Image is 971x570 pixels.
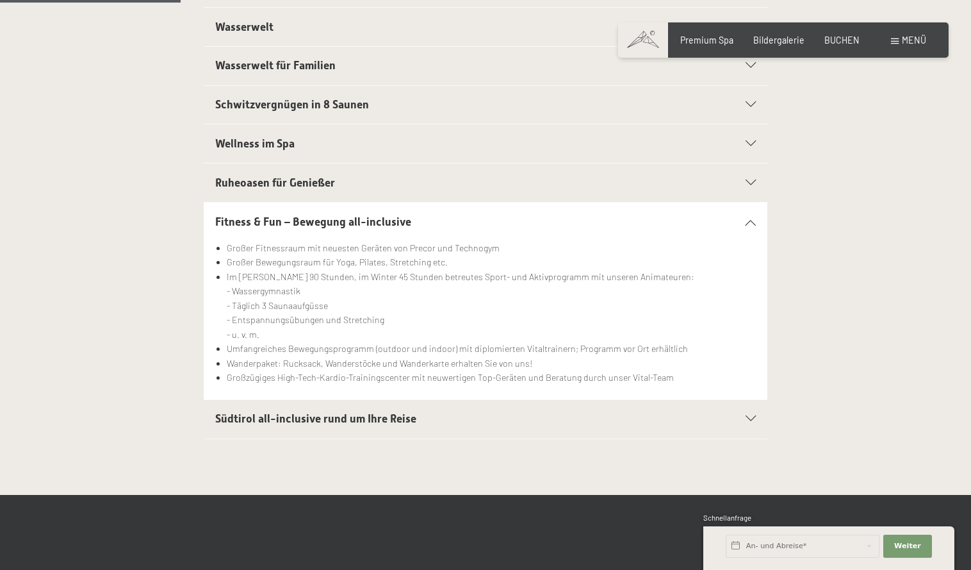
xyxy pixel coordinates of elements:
[227,371,756,385] li: Großzügiges High-Tech-Kardio-Trainingscenter mit neuwertigen Top-Geräten und Beratung durch unser...
[902,35,926,46] span: Menü
[227,270,756,342] li: Im [PERSON_NAME] 90 Stunden, im Winter 45 Stunden betreutes Sport- und Aktivprogramm mit unseren ...
[215,59,336,72] span: Wasserwelt für Familien
[824,35,860,46] a: BUCHEN
[215,98,369,111] span: Schwitzvergnügen in 8 Saunen
[703,514,751,522] span: Schnellanfrage
[680,35,733,46] a: Premium Spa
[215,412,416,425] span: Südtirol all-inclusive rund um Ihre Reise
[227,241,756,256] li: Großer Fitnessraum mit neuesten Geräten von Precor und Technogym
[215,21,273,33] span: Wasserwelt
[227,255,756,270] li: Großer Bewegungsraum für Yoga, Pilates, Stretching etc.
[883,535,932,558] button: Weiter
[894,541,921,551] span: Weiter
[215,137,295,150] span: Wellness im Spa
[753,35,804,46] a: Bildergalerie
[215,176,335,189] span: Ruheoasen für Genießer
[227,356,756,371] li: Wanderpaket: Rucksack, Wanderstöcke und Wanderkarte erhalten Sie von uns!
[215,215,411,228] span: Fitness & Fun – Bewegung all-inclusive
[227,342,756,356] li: Umfangreiches Bewegungsprogramm (outdoor und indoor) mit diplomierten Vitaltrainern; Programm vor...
